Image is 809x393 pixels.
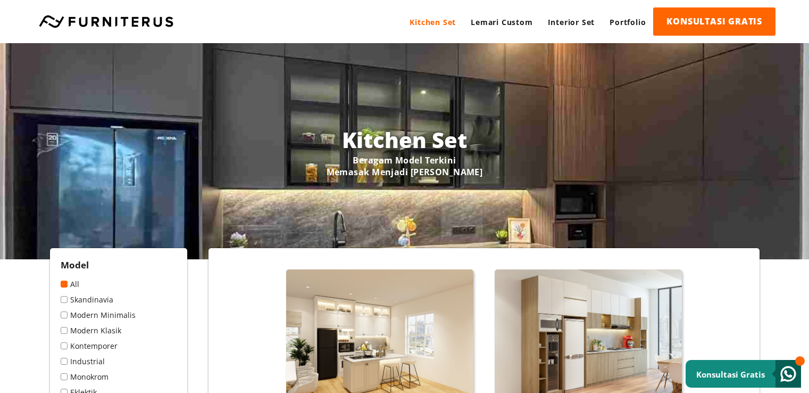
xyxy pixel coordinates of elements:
a: Interior Set [540,7,603,37]
a: Konsultasi Gratis [686,360,801,388]
a: Monokrom [61,372,177,382]
a: Skandinavia [61,294,177,305]
a: KONSULTASI GRATIS [653,7,775,36]
a: Portfolio [602,7,653,37]
a: Industrial [61,356,177,366]
a: Modern Minimalis [61,310,177,320]
p: Beragam Model Terkini Memasak Menjadi [PERSON_NAME] [109,154,701,177]
a: Kontemporer [61,341,177,351]
h2: Model [61,259,177,271]
a: Lemari Custom [463,7,540,37]
a: Kitchen Set [402,7,463,37]
small: Konsultasi Gratis [696,369,765,380]
h1: Kitchen Set [109,125,701,154]
a: Modern Klasik [61,325,177,335]
a: All [61,279,177,289]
